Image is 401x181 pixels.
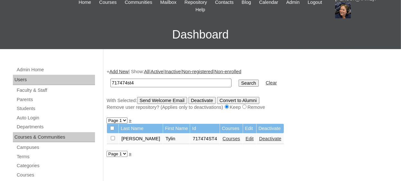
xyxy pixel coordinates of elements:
[137,97,187,104] input: Send Welcome Email
[335,2,351,18] img: Evelyn Torres-Lopez
[257,124,284,133] td: Deactivate
[13,75,95,85] div: Users
[188,97,216,104] input: Deactivate
[119,124,163,133] td: Last Name
[107,104,395,111] div: Remove user repository? (Applies only to deactivations) Keep Remove
[217,97,259,104] input: Convert to Alumni
[163,134,190,144] td: Tylin
[16,153,95,161] a: Terms
[196,6,205,13] span: Help
[243,124,256,133] td: Edit
[144,69,149,74] a: All
[129,151,131,156] a: »
[192,6,208,13] a: Help
[109,69,128,74] a: Add New
[190,124,220,133] td: Id
[119,134,163,144] td: [PERSON_NAME]
[16,66,95,74] a: Admin Home
[13,132,95,142] div: Courses & Communities
[16,123,95,131] a: Departments
[16,96,95,104] a: Parents
[165,69,181,74] a: Inactive
[16,143,95,151] a: Campuses
[246,136,254,141] a: Edit
[16,114,95,122] a: Auto Login
[214,69,241,74] a: Non-enrolled
[129,118,131,123] a: »
[16,171,95,179] a: Courses
[3,20,398,49] h3: Dashboard
[222,136,240,141] a: Courses
[16,162,95,170] a: Categories
[182,69,213,74] a: Non-registered
[220,124,243,133] td: Courses
[259,136,281,141] a: Deactivate
[110,79,231,87] input: Search
[107,97,395,111] div: With Selected:
[16,105,95,113] a: Students
[239,80,258,87] input: Search
[107,68,395,111] div: + | Show: | | | |
[151,69,163,74] a: Active
[266,80,277,85] a: Clear
[163,124,190,133] td: First Name
[190,134,220,144] td: 717474ST4
[16,86,95,94] a: Faculty & Staff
